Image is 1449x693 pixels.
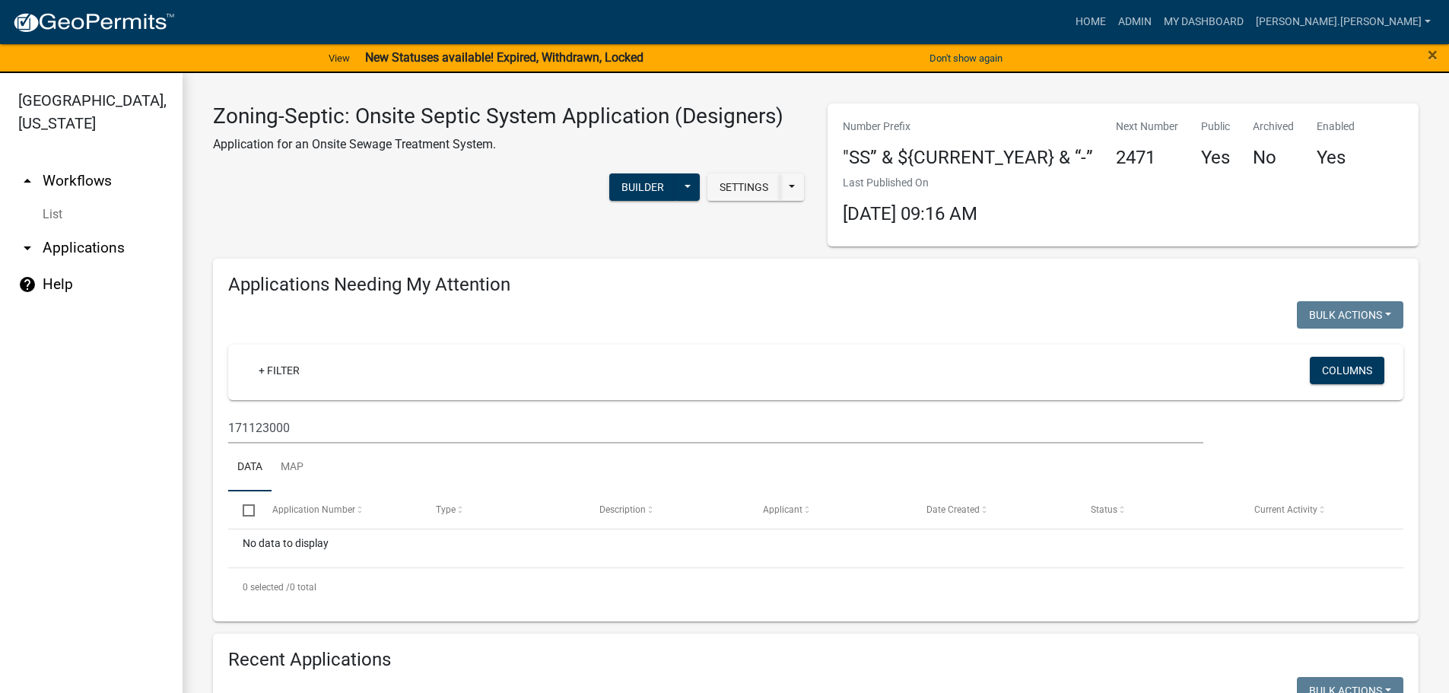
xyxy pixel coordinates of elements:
span: 0 selected / [243,582,290,593]
datatable-header-cell: Date Created [912,491,1076,528]
span: Type [436,504,456,515]
datatable-header-cell: Applicant [748,491,912,528]
input: Search for applications [228,412,1203,443]
h4: Yes [1317,147,1355,169]
span: Description [599,504,646,515]
p: Enabled [1317,119,1355,135]
p: Application for an Onsite Sewage Treatment System. [213,135,783,154]
span: [DATE] 09:16 AM [843,203,977,224]
i: arrow_drop_down [18,239,37,257]
datatable-header-cell: Status [1076,491,1240,528]
span: Date Created [927,504,980,515]
i: arrow_drop_up [18,172,37,190]
button: Bulk Actions [1297,301,1403,329]
p: Archived [1253,119,1294,135]
datatable-header-cell: Application Number [257,491,421,528]
span: × [1428,44,1438,65]
button: Columns [1310,357,1384,384]
div: No data to display [228,529,1403,567]
h4: No [1253,147,1294,169]
datatable-header-cell: Description [585,491,748,528]
h4: 2471 [1116,147,1178,169]
strong: New Statuses available! Expired, Withdrawn, Locked [365,50,643,65]
datatable-header-cell: Type [421,491,585,528]
p: Public [1201,119,1230,135]
a: + Filter [246,357,312,384]
h4: "SS” & ${CURRENT_YEAR} & “-” [843,147,1093,169]
h3: Zoning-Septic: Onsite Septic System Application (Designers) [213,103,783,129]
button: Don't show again [923,46,1009,71]
a: Admin [1112,8,1158,37]
button: Builder [609,173,676,201]
datatable-header-cell: Current Activity [1240,491,1403,528]
button: Close [1428,46,1438,64]
span: Current Activity [1254,504,1317,515]
p: Number Prefix [843,119,1093,135]
a: Home [1069,8,1112,37]
div: 0 total [228,568,1403,606]
button: Settings [707,173,780,201]
h4: Yes [1201,147,1230,169]
a: My Dashboard [1158,8,1250,37]
p: Next Number [1116,119,1178,135]
h4: Applications Needing My Attention [228,274,1403,296]
a: Map [272,443,313,492]
span: Application Number [272,504,355,515]
p: Last Published On [843,175,977,191]
a: [PERSON_NAME].[PERSON_NAME] [1250,8,1437,37]
span: Applicant [763,504,802,515]
datatable-header-cell: Select [228,491,257,528]
a: Data [228,443,272,492]
span: Status [1091,504,1117,515]
a: View [323,46,356,71]
h4: Recent Applications [228,649,1403,671]
i: help [18,275,37,294]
